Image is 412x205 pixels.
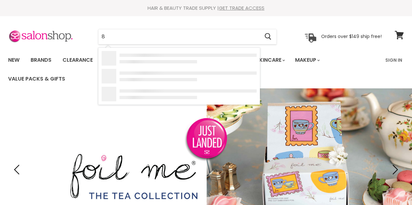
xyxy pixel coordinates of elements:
button: Next [388,163,401,176]
a: Brands [26,53,56,67]
button: Search [259,29,277,44]
a: New [3,53,24,67]
a: Value Packs & Gifts [3,72,70,86]
a: Clearance [58,53,98,67]
p: Orders over $149 ship free! [321,33,382,39]
a: Makeup [290,53,324,67]
ul: Main menu [3,51,381,88]
button: Previous [11,163,24,176]
a: Skincare [251,53,289,67]
a: Sign In [381,53,406,67]
a: GET TRADE ACCESS [219,5,264,11]
input: Search [98,29,259,44]
form: Product [98,29,277,45]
